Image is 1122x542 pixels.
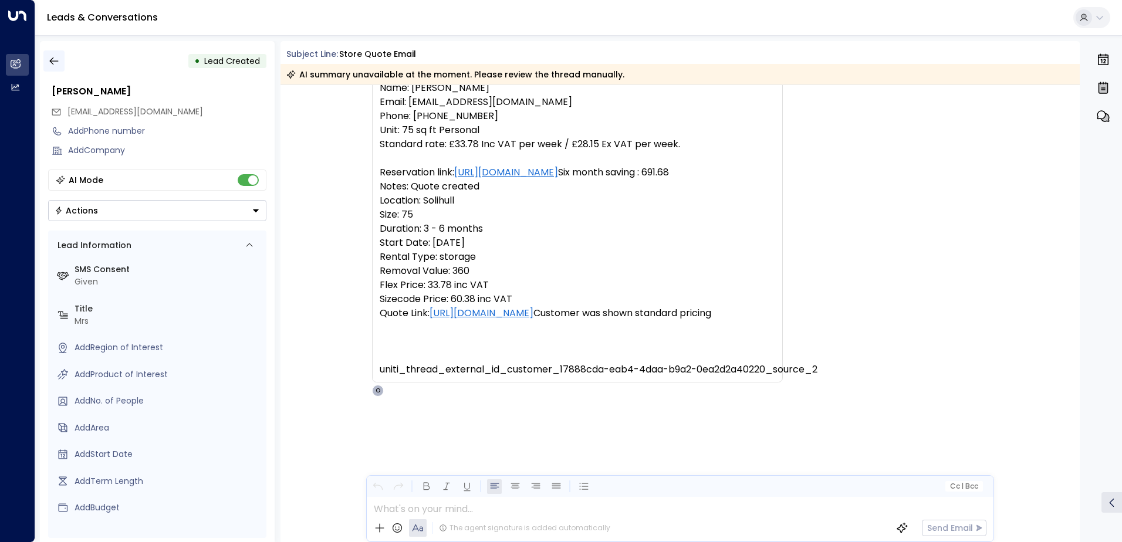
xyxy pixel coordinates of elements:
[439,523,610,533] div: The agent signature is added automatically
[286,69,624,80] div: AI summary unavailable at the moment. Please review the thread manually.
[75,422,262,434] div: AddArea
[75,341,262,354] div: AddRegion of Interest
[75,529,262,541] label: Source
[75,448,262,460] div: AddStart Date
[372,385,384,397] div: O
[430,306,533,320] a: [URL][DOMAIN_NAME]
[47,11,158,24] a: Leads & Conversations
[380,81,775,377] pre: Name: [PERSON_NAME] Email: [EMAIL_ADDRESS][DOMAIN_NAME] Phone: [PHONE_NUMBER] Unit: 75 sq ft Pers...
[194,50,200,72] div: •
[391,479,405,494] button: Redo
[961,482,964,490] span: |
[286,48,338,60] span: Subject Line:
[67,106,203,117] span: [EMAIL_ADDRESS][DOMAIN_NAME]
[75,315,262,327] div: Mrs
[945,481,982,492] button: Cc|Bcc
[75,475,262,487] div: AddTerm Length
[69,174,103,186] div: AI Mode
[454,165,558,179] a: [URL][DOMAIN_NAME]
[75,303,262,315] label: Title
[52,84,266,99] div: [PERSON_NAME]
[75,368,262,381] div: AddProduct of Interest
[55,205,98,216] div: Actions
[949,482,978,490] span: Cc Bcc
[204,55,260,67] span: Lead Created
[53,239,131,252] div: Lead Information
[68,144,266,157] div: AddCompany
[67,106,203,118] span: maryjas66@hotmail.com
[75,276,262,288] div: Given
[68,125,266,137] div: AddPhone number
[370,479,385,494] button: Undo
[75,263,262,276] label: SMS Consent
[75,502,262,514] div: AddBudget
[339,48,416,60] div: Store Quote Email
[48,200,266,221] button: Actions
[48,200,266,221] div: Button group with a nested menu
[75,395,262,407] div: AddNo. of People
